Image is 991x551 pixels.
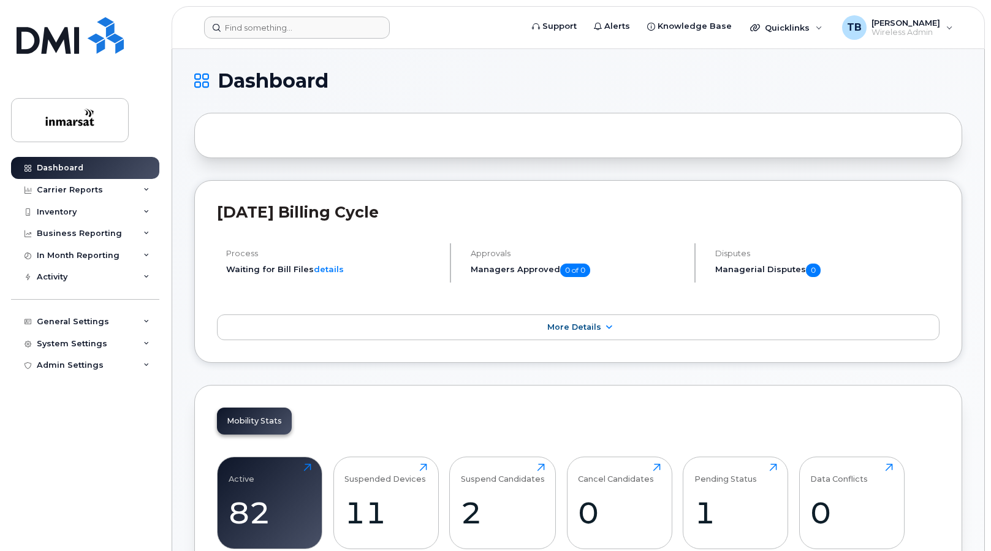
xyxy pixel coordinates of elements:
div: 11 [344,495,427,531]
h2: [DATE] Billing Cycle [217,203,940,221]
li: Waiting for Bill Files [226,264,439,275]
a: Pending Status1 [694,463,777,542]
span: More Details [547,322,601,332]
span: Dashboard [218,72,328,90]
div: 2 [461,495,545,531]
div: 0 [578,495,661,531]
div: 1 [694,495,777,531]
span: 0 [806,264,821,277]
h5: Managerial Disputes [715,264,940,277]
a: details [314,264,344,274]
a: Suspend Candidates2 [461,463,545,542]
div: Cancel Candidates [578,463,654,484]
a: Data Conflicts0 [810,463,893,542]
div: Data Conflicts [810,463,868,484]
div: 0 [810,495,893,531]
div: Active [229,463,254,484]
div: Pending Status [694,463,757,484]
h4: Disputes [715,249,940,258]
div: 82 [229,495,311,531]
div: Suspend Candidates [461,463,545,484]
h5: Managers Approved [471,264,684,277]
a: Suspended Devices11 [344,463,427,542]
div: Suspended Devices [344,463,426,484]
h4: Approvals [471,249,684,258]
span: 0 of 0 [560,264,590,277]
a: Active82 [229,463,311,542]
h4: Process [226,249,439,258]
iframe: Messenger Launcher [938,498,982,542]
a: Cancel Candidates0 [578,463,661,542]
